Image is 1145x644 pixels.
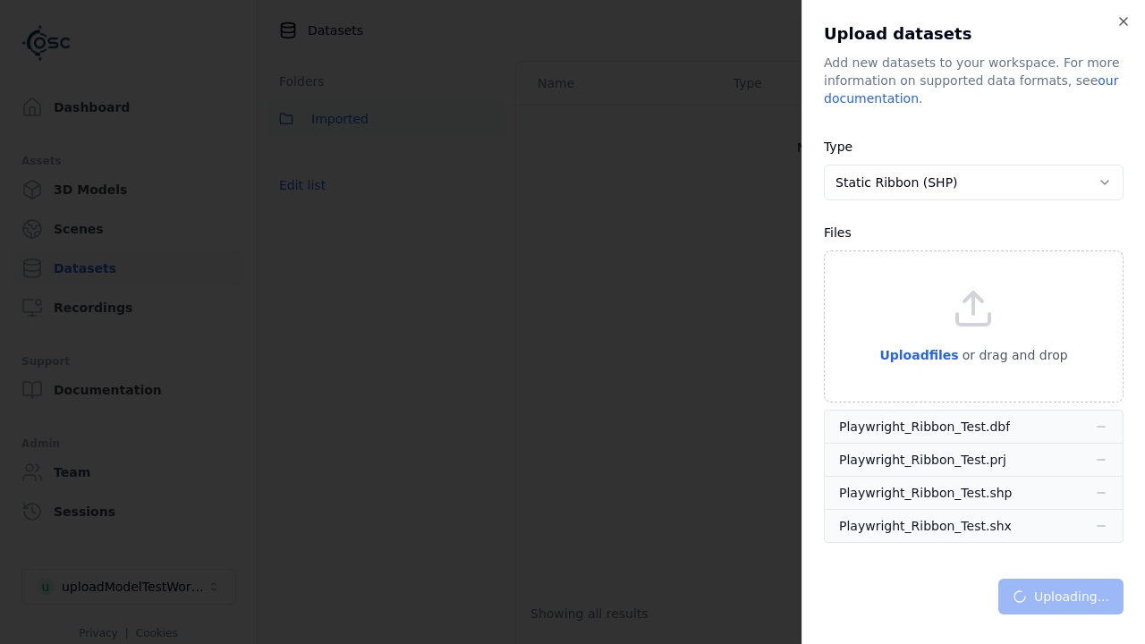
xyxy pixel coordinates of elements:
[824,21,1124,47] h2: Upload datasets
[824,140,852,154] label: Type
[824,225,852,240] label: Files
[824,54,1124,107] div: Add new datasets to your workspace. For more information on supported data formats, see .
[839,517,1012,535] div: Playwright_Ribbon_Test.shx
[879,348,958,362] span: Upload files
[839,451,1006,469] div: Playwright_Ribbon_Test.prj
[959,344,1068,366] p: or drag and drop
[839,418,1010,436] div: Playwright_Ribbon_Test.dbf
[839,484,1012,502] div: Playwright_Ribbon_Test.shp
